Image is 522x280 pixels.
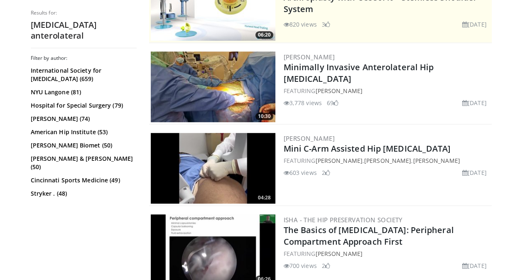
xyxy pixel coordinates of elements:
[31,66,135,83] a: International Society for [MEDICAL_DATA] (659)
[151,52,275,122] img: cbff06ea-3a46-44ac-a545-31caee9df9e0.300x170_q85_crop-smart_upscale.jpg
[31,189,135,198] a: Stryker . (48)
[31,20,137,41] h2: [MEDICAL_DATA] anterolateral
[31,55,137,61] h3: Filter by author:
[413,157,460,165] a: [PERSON_NAME]
[151,133,275,204] img: 2e6f5f08-fe54-4631-a6c0-730356497f00.300x170_q85_crop-smart_upscale.jpg
[462,168,487,177] li: [DATE]
[462,20,487,29] li: [DATE]
[284,134,335,142] a: [PERSON_NAME]
[284,156,490,165] div: FEATURING , ,
[31,128,135,136] a: American Hip Institute (53)
[284,98,322,107] li: 3,778 views
[284,261,317,270] li: 700 views
[284,224,454,247] a: The Basics of [MEDICAL_DATA]: Peripheral Compartment Approach First
[315,87,362,95] a: [PERSON_NAME]
[31,10,137,16] p: Results for:
[462,261,487,270] li: [DATE]
[284,86,490,95] div: FEATURING
[255,113,273,120] span: 10:30
[31,176,135,184] a: Cincinnati Sports Medicine (49)
[327,98,338,107] li: 69
[31,101,135,110] a: Hospital for Special Surgery (79)
[31,155,135,171] a: [PERSON_NAME] & [PERSON_NAME] (50)
[284,20,317,29] li: 820 views
[151,133,275,204] a: 04:28
[255,194,273,201] span: 04:28
[284,168,317,177] li: 603 views
[284,53,335,61] a: [PERSON_NAME]
[364,157,411,165] a: [PERSON_NAME]
[315,157,362,165] a: [PERSON_NAME]
[322,261,330,270] li: 2
[284,143,451,154] a: Mini C-Arm Assisted Hip [MEDICAL_DATA]
[151,52,275,122] a: 10:30
[31,141,135,150] a: [PERSON_NAME] Biomet (50)
[284,249,490,258] div: FEATURING
[31,115,135,123] a: [PERSON_NAME] (74)
[255,31,273,39] span: 06:20
[284,216,403,224] a: ISHA - The Hip Preservation Society
[322,20,330,29] li: 3
[462,98,487,107] li: [DATE]
[31,88,135,96] a: NYU Langone (81)
[284,61,434,84] a: Minimally Invasive Anterolateral Hip [MEDICAL_DATA]
[322,168,330,177] li: 2
[315,250,362,258] a: [PERSON_NAME]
